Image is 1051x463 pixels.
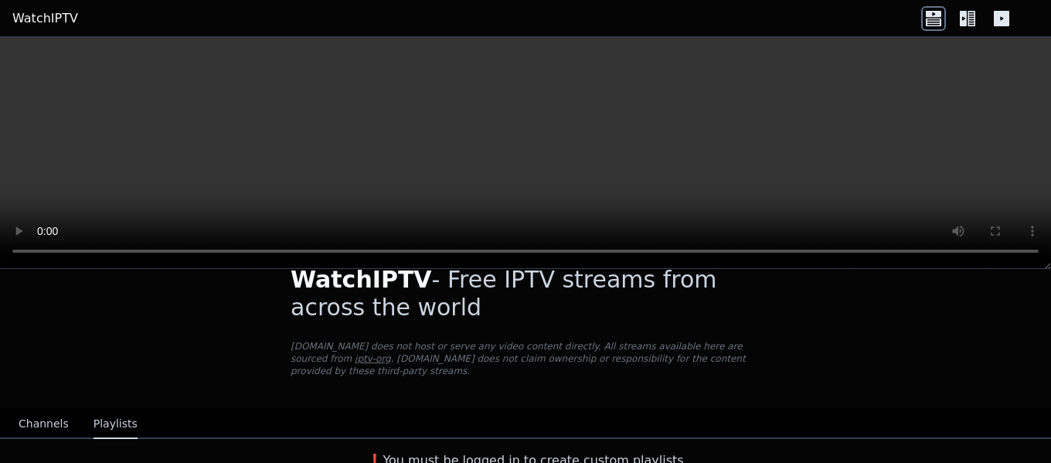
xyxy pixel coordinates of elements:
h1: - Free IPTV streams from across the world [291,266,760,322]
a: iptv-org [355,353,391,364]
p: [DOMAIN_NAME] does not host or serve any video content directly. All streams available here are s... [291,340,760,377]
a: WatchIPTV [12,9,78,28]
span: WatchIPTV [291,266,432,293]
button: Playlists [94,410,138,439]
button: Channels [19,410,69,439]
